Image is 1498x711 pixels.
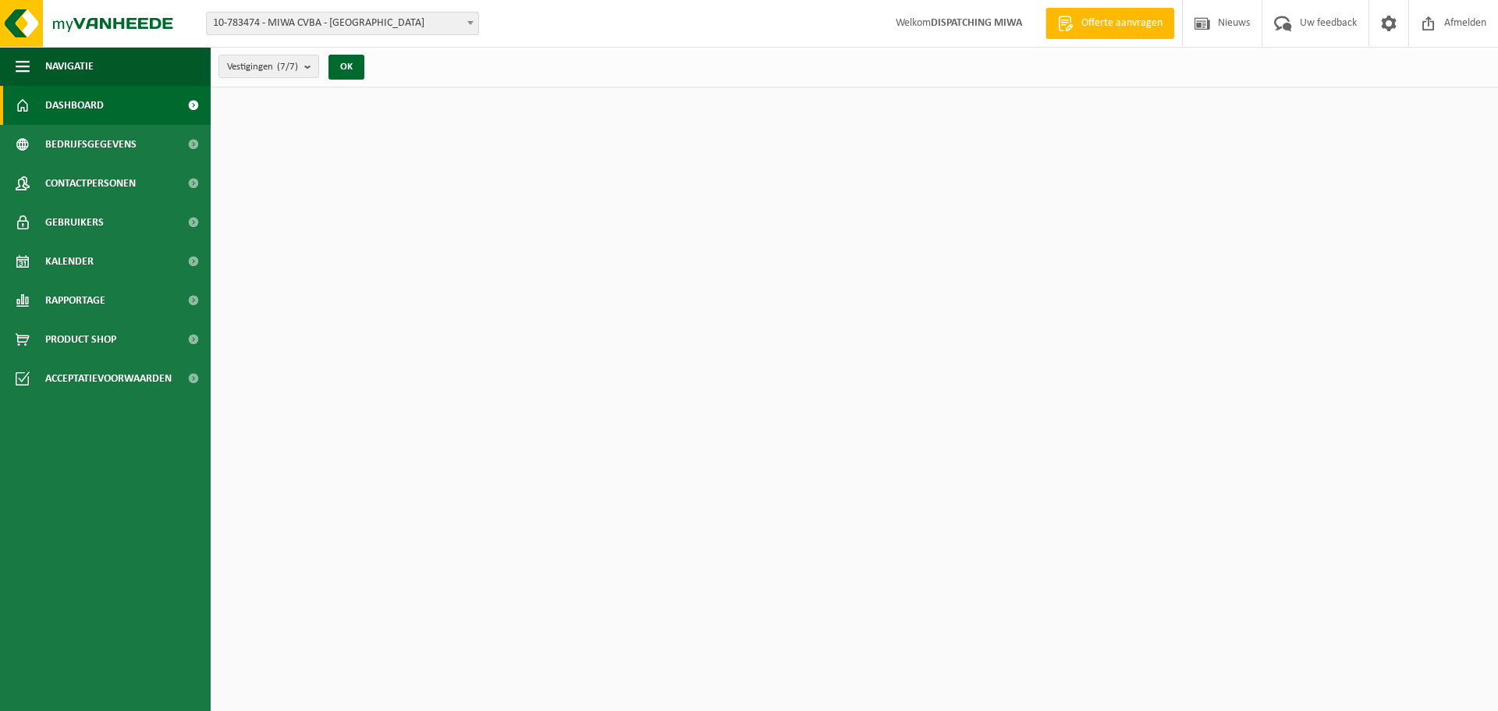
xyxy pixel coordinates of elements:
[931,17,1022,29] strong: DISPATCHING MIWA
[45,47,94,86] span: Navigatie
[1045,8,1174,39] a: Offerte aanvragen
[45,203,104,242] span: Gebruikers
[227,55,298,79] span: Vestigingen
[206,12,479,35] span: 10-783474 - MIWA CVBA - SINT-NIKLAAS
[207,12,478,34] span: 10-783474 - MIWA CVBA - SINT-NIKLAAS
[45,281,105,320] span: Rapportage
[218,55,319,78] button: Vestigingen(7/7)
[45,125,137,164] span: Bedrijfsgegevens
[45,242,94,281] span: Kalender
[45,86,104,125] span: Dashboard
[45,164,136,203] span: Contactpersonen
[328,55,364,80] button: OK
[277,62,298,72] count: (7/7)
[45,320,116,359] span: Product Shop
[45,359,172,398] span: Acceptatievoorwaarden
[1077,16,1166,31] span: Offerte aanvragen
